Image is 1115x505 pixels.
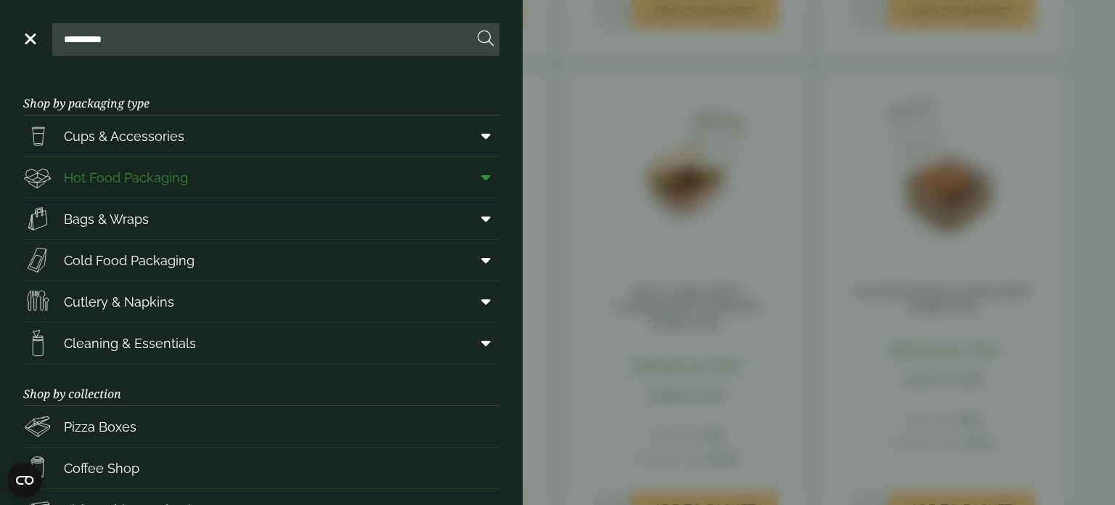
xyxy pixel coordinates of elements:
span: Coffee Shop [64,458,139,478]
a: Cold Food Packaging [23,240,499,280]
span: Bags & Wraps [64,209,149,229]
button: Open CMP widget [7,463,42,498]
img: Sandwich_box.svg [23,246,52,275]
span: Hot Food Packaging [64,168,188,187]
span: Pizza Boxes [64,417,136,437]
a: Bags & Wraps [23,198,499,239]
a: Cups & Accessories [23,116,499,156]
a: Coffee Shop [23,448,499,488]
img: Deli_box.svg [23,163,52,192]
img: open-wipe.svg [23,328,52,357]
a: Cutlery & Napkins [23,281,499,322]
h3: Shop by packaging type [23,73,499,116]
h3: Shop by collection [23,364,499,406]
span: Cups & Accessories [64,126,184,146]
img: HotDrink_paperCup.svg [23,453,52,482]
span: Cutlery & Napkins [64,292,174,312]
img: Pizza_boxes.svg [23,412,52,441]
img: PintNhalf_cup.svg [23,121,52,150]
span: Cold Food Packaging [64,251,195,270]
img: Cutlery.svg [23,287,52,316]
img: Paper_carriers.svg [23,204,52,233]
a: Hot Food Packaging [23,157,499,198]
a: Cleaning & Essentials [23,323,499,363]
span: Cleaning & Essentials [64,334,196,353]
a: Pizza Boxes [23,406,499,447]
